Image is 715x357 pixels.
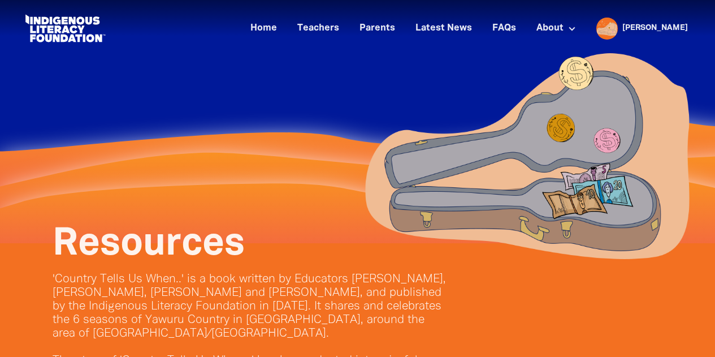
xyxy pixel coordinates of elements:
[291,19,346,38] a: Teachers
[409,19,479,38] a: Latest News
[244,19,284,38] a: Home
[53,227,245,262] span: Resources
[486,19,523,38] a: FAQs
[353,19,402,38] a: Parents
[530,19,583,38] a: About
[622,24,688,32] a: [PERSON_NAME]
